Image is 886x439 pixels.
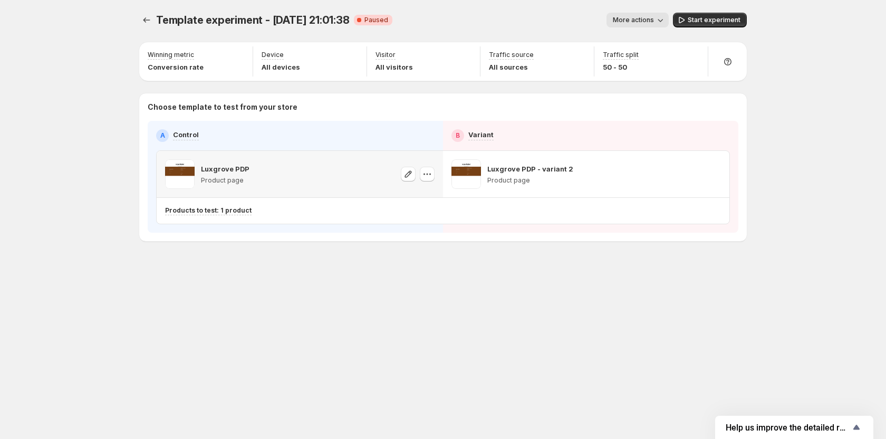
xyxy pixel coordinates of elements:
h2: B [456,131,460,140]
button: More actions [606,13,669,27]
p: Variant [468,129,494,140]
span: Template experiment - [DATE] 21:01:38 [156,14,350,26]
button: Show survey - Help us improve the detailed report for A/B campaigns [726,421,863,434]
p: 50 - 50 [603,62,639,72]
p: Product page [487,176,573,185]
p: Traffic source [489,51,534,59]
p: All sources [489,62,534,72]
img: Luxgrove PDP [165,159,195,189]
p: Choose template to test from your store [148,102,738,112]
p: All visitors [375,62,413,72]
button: Start experiment [673,13,747,27]
span: Paused [364,16,388,24]
p: Visitor [375,51,396,59]
span: Start experiment [688,16,740,24]
p: Product page [201,176,249,185]
span: More actions [613,16,654,24]
p: All devices [262,62,300,72]
p: Products to test: 1 product [165,206,252,215]
p: Control [173,129,199,140]
h2: A [160,131,165,140]
button: Experiments [139,13,154,27]
img: Luxgrove PDP - variant 2 [451,159,481,189]
p: Traffic split [603,51,639,59]
p: Winning metric [148,51,194,59]
p: Device [262,51,284,59]
p: Luxgrove PDP [201,164,249,174]
p: Conversion rate [148,62,204,72]
span: Help us improve the detailed report for A/B campaigns [726,423,850,433]
p: Luxgrove PDP - variant 2 [487,164,573,174]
